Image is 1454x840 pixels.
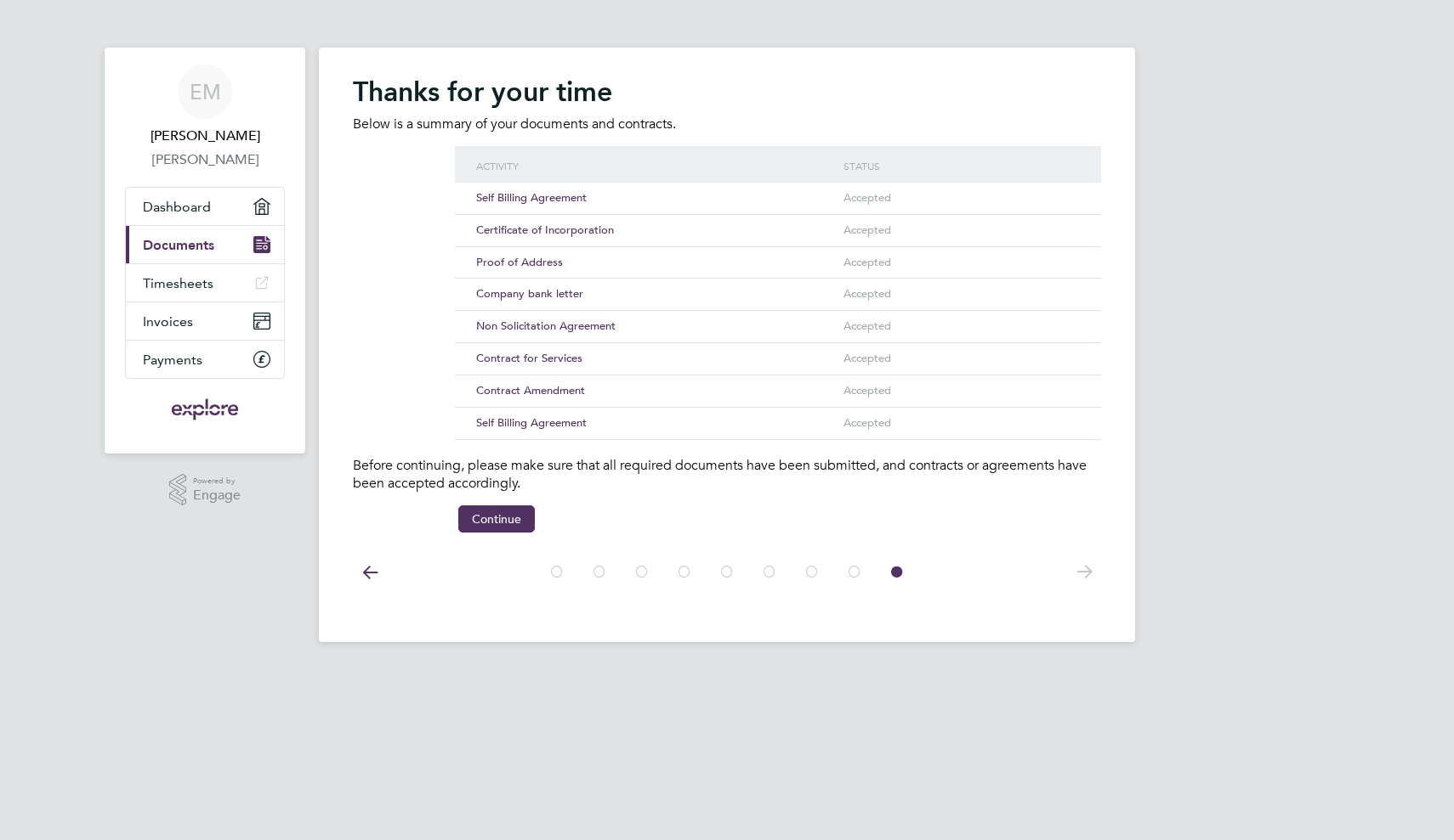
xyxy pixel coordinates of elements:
span: Self Billing Agreement [476,415,587,430]
span: Accepted [843,190,891,205]
span: Contract Amendment [476,383,585,397]
nav: Main navigation [105,48,305,454]
h2: Thanks for your time [353,75,1101,109]
span: Company bank letter [476,286,583,301]
a: Payments [126,341,284,378]
a: Documents [126,226,284,263]
a: [PERSON_NAME] [125,149,285,170]
a: Invoices [126,302,284,340]
span: Non Solicitation Agreement [476,319,616,333]
span: Timesheets [143,275,213,291]
span: Proof of Address [476,255,563,269]
span: Payments [143,352,202,368]
span: Invoices [143,313,193,330]
button: Continue [458,505,535,533]
span: EM [190,81,221,103]
a: Powered byEngage [169,474,241,506]
span: Egor Mikhailov [125,126,285,146]
a: Timesheets [126,264,284,302]
img: exploregroup-logo-retina.png [170,396,241,423]
span: Accepted [843,415,891,430]
span: Accepted [843,223,891,237]
span: Documents [143,237,214,253]
span: Engage [193,488,241,503]
span: Dashboard [143,199,211,215]
span: Accepted [843,255,891,269]
p: Before continuing, please make sure that all required documents have been submitted, and contract... [353,457,1101,493]
a: Dashboard [126,188,284,225]
span: Powered by [193,474,241,488]
div: Activity [472,146,839,185]
span: Self Billing Agreement [476,190,587,205]
a: EM[PERSON_NAME] [125,65,285,146]
span: Accepted [843,351,891,365]
span: Certificate of Incorporation [476,223,614,237]
a: Go to home page [125,396,285,423]
span: Accepted [843,286,891,301]
span: Accepted [843,319,891,333]
p: Below is a summary of your documents and contracts. [353,116,1101,133]
span: Accepted [843,383,891,397]
span: Contract for Services [476,351,582,365]
div: Status [839,146,1084,185]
